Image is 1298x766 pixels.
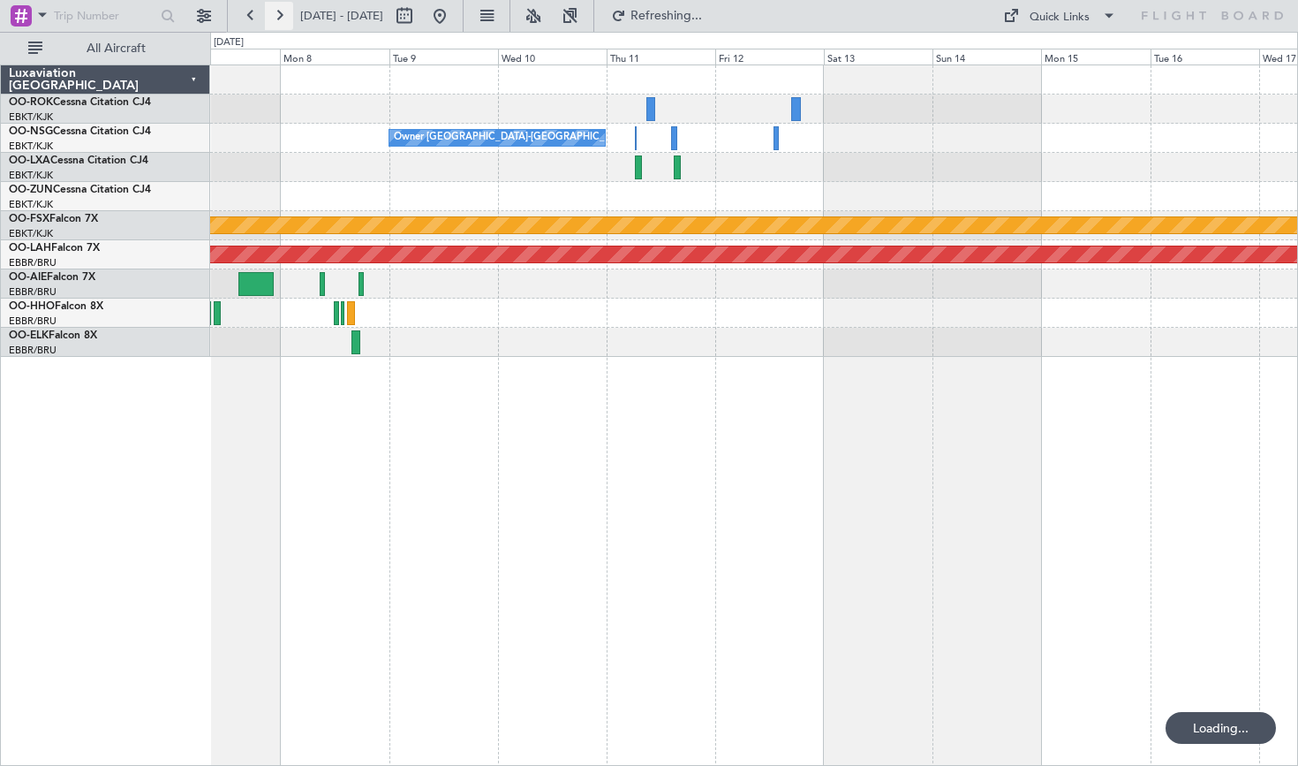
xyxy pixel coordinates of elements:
span: OO-LAH [9,243,51,254]
span: Refreshing... [630,10,704,22]
span: OO-AIE [9,272,47,283]
div: Sun 7 [171,49,280,64]
div: Sat 13 [824,49,932,64]
a: EBKT/KJK [9,140,53,153]
div: Thu 11 [607,49,715,64]
a: EBBR/BRU [9,315,57,328]
span: OO-ROK [9,97,53,108]
div: Owner [GEOGRAPHIC_DATA]-[GEOGRAPHIC_DATA] [394,125,632,151]
span: OO-HHO [9,301,55,312]
span: OO-FSX [9,214,49,224]
button: Quick Links [994,2,1125,30]
div: Quick Links [1030,9,1090,27]
div: Wed 10 [498,49,607,64]
a: EBKT/KJK [9,227,53,240]
span: [DATE] - [DATE] [300,8,383,24]
a: EBBR/BRU [9,256,57,269]
span: OO-ELK [9,330,49,341]
a: OO-LXACessna Citation CJ4 [9,155,148,166]
div: Mon 15 [1041,49,1150,64]
div: Tue 16 [1151,49,1259,64]
div: Tue 9 [389,49,498,64]
a: OO-HHOFalcon 8X [9,301,103,312]
a: EBBR/BRU [9,344,57,357]
button: Refreshing... [603,2,709,30]
a: OO-ZUNCessna Citation CJ4 [9,185,151,195]
a: EBKT/KJK [9,198,53,211]
span: OO-NSG [9,126,53,137]
a: OO-NSGCessna Citation CJ4 [9,126,151,137]
div: Loading... [1166,712,1276,744]
a: EBKT/KJK [9,169,53,182]
div: [DATE] [214,35,244,50]
button: All Aircraft [19,34,192,63]
a: OO-ELKFalcon 8X [9,330,97,341]
a: OO-ROKCessna Citation CJ4 [9,97,151,108]
span: All Aircraft [46,42,186,55]
a: EBKT/KJK [9,110,53,124]
span: OO-ZUN [9,185,53,195]
a: EBBR/BRU [9,285,57,299]
input: Trip Number [54,3,155,29]
div: Fri 12 [715,49,824,64]
div: Mon 8 [280,49,389,64]
span: OO-LXA [9,155,50,166]
div: Sun 14 [932,49,1041,64]
a: OO-LAHFalcon 7X [9,243,100,254]
a: OO-FSXFalcon 7X [9,214,98,224]
a: OO-AIEFalcon 7X [9,272,95,283]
